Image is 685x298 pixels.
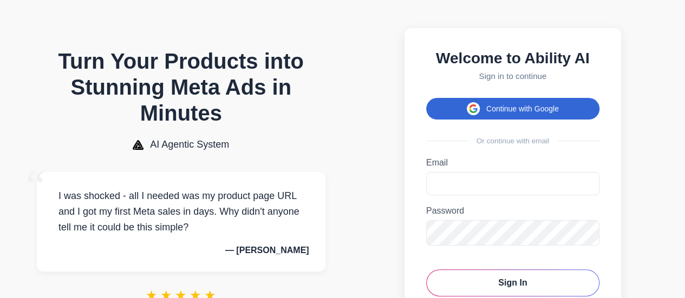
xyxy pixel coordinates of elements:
span: AI Agentic System [150,139,229,150]
p: Sign in to continue [426,71,599,81]
h1: Turn Your Products into Stunning Meta Ads in Minutes [37,48,325,126]
img: AI Agentic System Logo [133,140,143,150]
button: Sign In [426,269,599,296]
h2: Welcome to Ability AI [426,50,599,67]
p: — [PERSON_NAME] [53,246,309,255]
label: Password [426,206,599,216]
div: Or continue with email [426,137,599,145]
label: Email [426,158,599,168]
button: Continue with Google [426,98,599,120]
p: I was shocked - all I needed was my product page URL and I got my first Meta sales in days. Why d... [53,188,309,235]
span: “ [26,161,45,210]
